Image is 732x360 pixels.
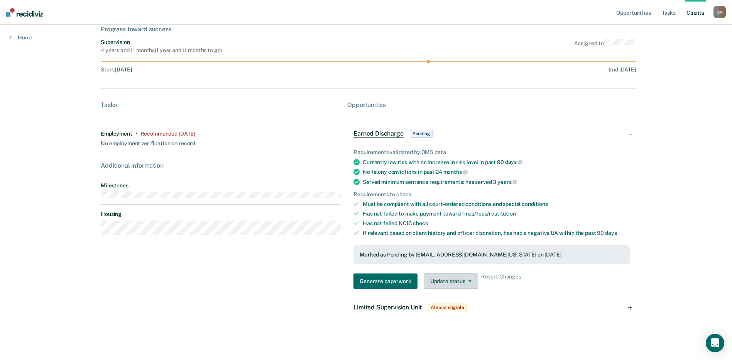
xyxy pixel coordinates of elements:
div: Requirements validated by OMS data [353,149,630,156]
span: [DATE] [619,66,636,73]
dt: Housing [101,211,341,217]
div: Progress toward success [101,25,636,33]
div: Has not failed to make payment toward [363,211,630,217]
a: Home [9,34,32,41]
div: Tasks [101,101,341,109]
span: conditions [522,201,548,207]
div: Start : [101,66,369,73]
div: No employment verification on record [101,137,195,147]
div: Assigned to [574,39,636,54]
span: Revert Changes [481,273,521,289]
div: No felony convictions in past 24 [363,168,630,175]
span: Limited Supervision Unit [353,304,422,311]
span: Earned Discharge [353,130,403,138]
div: Served minimum sentence requirements: has served 3 [363,178,630,185]
div: Supervision [101,39,222,46]
div: Open Intercom Messenger [706,334,724,352]
div: 4 years and 11 months ( 1 year and 11 months to go ) [101,47,222,54]
dt: Milestones [101,182,341,189]
div: Must be compliant with all court-ordered conditions and special [363,201,630,207]
div: S M [713,6,726,18]
span: days [505,159,522,165]
div: Opportunities [347,101,636,109]
div: Has not failed NCIC [363,220,630,227]
div: • [135,131,137,137]
div: Additional information [101,162,341,169]
span: years [497,179,517,185]
div: Limited Supervision UnitAlmost eligible [347,295,636,320]
div: Currently low risk with no increase in risk level in past 90 [363,159,630,166]
span: [DATE] [115,66,132,73]
div: End : [372,66,636,73]
div: Employment [101,131,132,137]
a: Navigate to form link [353,273,420,289]
div: If relevant based on client history and officer discretion, has had a negative UA within the past 90 [363,230,630,236]
button: Update status [424,273,478,289]
span: months [443,169,468,175]
span: check [413,220,428,226]
button: SM [713,6,726,18]
span: fines/fees/restitution [462,211,516,217]
div: Marked as Pending by [EMAIL_ADDRESS][DOMAIN_NAME][US_STATE] on [DATE]. [360,251,624,258]
span: Almost eligible [428,304,467,311]
span: days [605,230,617,236]
div: Requirements to check [353,191,630,198]
span: Pending [410,130,433,138]
div: Earned DischargePending [347,121,636,146]
div: Recommended 3 years ago [140,131,195,137]
button: Generate paperwork [353,273,417,289]
img: Recidiviz [6,8,43,17]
